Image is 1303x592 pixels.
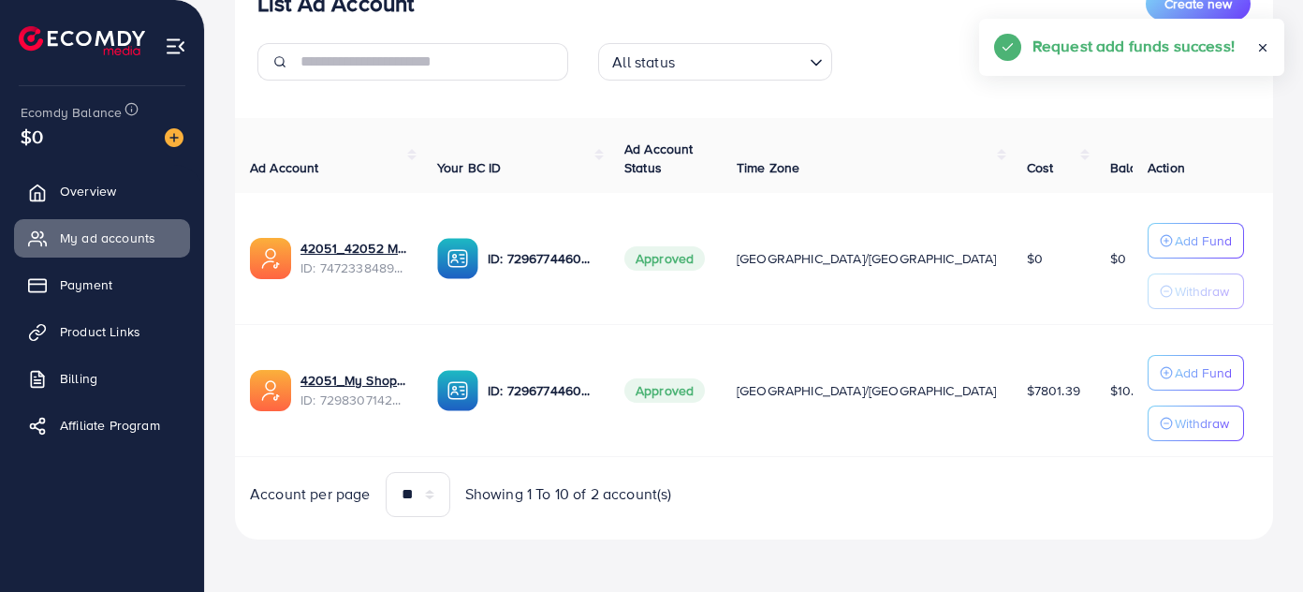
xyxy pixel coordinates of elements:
[14,407,190,444] a: Affiliate Program
[437,238,478,279] img: ic-ba-acc.ded83a64.svg
[60,369,97,388] span: Billing
[14,313,190,350] a: Product Links
[437,370,478,411] img: ic-ba-acc.ded83a64.svg
[737,158,799,177] span: Time Zone
[60,416,160,435] span: Affiliate Program
[608,49,679,76] span: All status
[1148,274,1244,309] button: Withdraw
[1148,406,1244,441] button: Withdraw
[18,125,46,148] span: $0
[1175,412,1229,435] p: Withdraw
[1027,249,1043,268] span: $0
[300,239,407,277] div: <span class='underline'>42051_42052 My Shop Ideas_1739789387725</span></br>7472338489627934736
[681,45,802,76] input: Search for option
[624,140,694,177] span: Ad Account Status
[1175,229,1232,252] p: Add Fund
[14,360,190,397] a: Billing
[300,371,407,409] div: <span class='underline'>42051_My Shop Ideas_1699269558083</span></br>7298307142862290946
[1148,355,1244,391] button: Add Fund
[165,36,186,57] img: menu
[60,182,116,200] span: Overview
[737,249,997,268] span: [GEOGRAPHIC_DATA]/[GEOGRAPHIC_DATA]
[60,275,112,294] span: Payment
[1110,249,1126,268] span: $0
[1110,158,1160,177] span: Balance
[1027,158,1054,177] span: Cost
[21,103,122,122] span: Ecomdy Balance
[737,381,997,400] span: [GEOGRAPHIC_DATA]/[GEOGRAPHIC_DATA]
[1148,158,1185,177] span: Action
[300,371,407,390] a: 42051_My Shop Ideas_1699269558083
[165,128,183,147] img: image
[250,370,291,411] img: ic-ads-acc.e4c84228.svg
[1175,280,1229,303] p: Withdraw
[624,246,705,271] span: Approved
[250,483,371,505] span: Account per page
[1148,223,1244,259] button: Add Fund
[300,391,407,409] span: ID: 7298307142862290946
[300,259,407,277] span: ID: 7472338489627934736
[250,238,291,279] img: ic-ads-acc.e4c84228.svg
[60,229,155,247] span: My ad accounts
[465,483,672,505] span: Showing 1 To 10 of 2 account(s)
[14,172,190,210] a: Overview
[624,378,705,403] span: Approved
[598,43,832,81] div: Search for option
[1175,362,1232,384] p: Add Fund
[250,158,319,177] span: Ad Account
[488,247,594,270] p: ID: 7296774460420456449
[14,266,190,303] a: Payment
[19,26,145,55] img: logo
[1223,508,1289,578] iframe: Chat
[1110,381,1147,400] span: $10.61
[488,379,594,402] p: ID: 7296774460420456449
[60,322,140,341] span: Product Links
[1027,381,1080,400] span: $7801.39
[437,158,502,177] span: Your BC ID
[14,219,190,257] a: My ad accounts
[1032,34,1235,58] h5: Request add funds success!
[300,239,407,258] a: 42051_42052 My Shop Ideas_1739789387725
